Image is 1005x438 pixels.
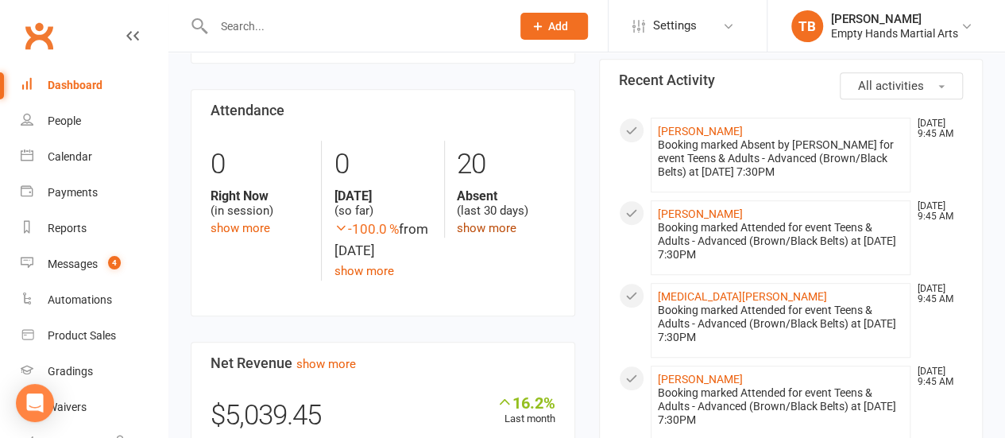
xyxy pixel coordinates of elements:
[211,355,555,371] h3: Net Revenue
[48,329,116,342] div: Product Sales
[497,393,555,411] div: 16.2%
[658,138,904,179] div: Booking marked Absent by [PERSON_NAME] for event Teens & Adults - Advanced (Brown/Black Belts) at...
[21,103,168,139] a: People
[48,222,87,235] div: Reports
[21,175,168,211] a: Payments
[910,201,962,222] time: [DATE] 9:45 AM
[457,221,516,235] a: show more
[658,125,743,138] a: [PERSON_NAME]
[48,258,98,270] div: Messages
[48,186,98,199] div: Payments
[48,401,87,413] div: Waivers
[658,207,743,220] a: [PERSON_NAME]
[831,26,958,41] div: Empty Hands Martial Arts
[296,357,356,371] a: show more
[658,221,904,262] div: Booking marked Attended for event Teens & Adults - Advanced (Brown/Black Belts) at [DATE] 7:30PM
[520,13,588,40] button: Add
[910,284,962,304] time: [DATE] 9:45 AM
[21,68,168,103] a: Dashboard
[658,373,743,386] a: [PERSON_NAME]
[910,118,962,139] time: [DATE] 9:45 AM
[910,366,962,387] time: [DATE] 9:45 AM
[658,290,827,303] a: [MEDICAL_DATA][PERSON_NAME]
[334,264,393,278] a: show more
[48,365,93,378] div: Gradings
[48,79,102,91] div: Dashboard
[334,221,398,237] span: -100.0 %
[48,150,92,163] div: Calendar
[334,188,431,203] strong: [DATE]
[334,219,431,262] div: from [DATE]
[840,72,963,99] button: All activities
[457,188,555,219] div: (last 30 days)
[21,246,168,282] a: Messages 4
[653,8,697,44] span: Settings
[548,20,568,33] span: Add
[211,221,270,235] a: show more
[211,141,309,188] div: 0
[16,384,54,422] div: Open Intercom Messenger
[21,354,168,390] a: Gradings
[211,103,555,118] h3: Attendance
[21,211,168,246] a: Reports
[21,318,168,354] a: Product Sales
[48,114,81,127] div: People
[457,141,555,188] div: 20
[334,141,431,188] div: 0
[831,12,958,26] div: [PERSON_NAME]
[108,256,121,269] span: 4
[497,393,555,428] div: Last month
[19,16,59,56] a: Clubworx
[21,282,168,318] a: Automations
[658,386,904,427] div: Booking marked Attended for event Teens & Adults - Advanced (Brown/Black Belts) at [DATE] 7:30PM
[21,390,168,425] a: Waivers
[791,10,823,42] div: TB
[334,188,431,219] div: (so far)
[21,139,168,175] a: Calendar
[211,188,309,203] strong: Right Now
[457,188,555,203] strong: Absent
[211,188,309,219] div: (in session)
[48,293,112,306] div: Automations
[858,79,924,93] span: All activities
[619,72,964,88] h3: Recent Activity
[209,15,501,37] input: Search...
[658,304,904,344] div: Booking marked Attended for event Teens & Adults - Advanced (Brown/Black Belts) at [DATE] 7:30PM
